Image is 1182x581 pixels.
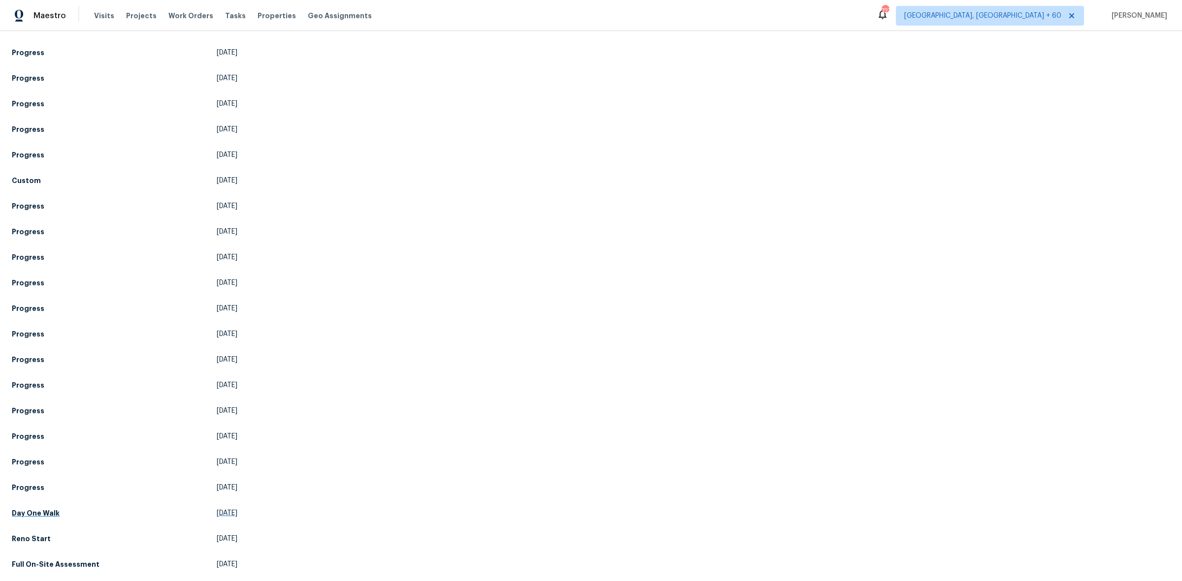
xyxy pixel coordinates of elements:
[12,380,44,390] h5: Progress
[217,483,237,492] span: [DATE]
[217,508,237,518] span: [DATE]
[217,124,237,134] span: [DATE]
[12,121,237,138] a: Progress[DATE]
[12,530,237,548] a: Reno Start[DATE]
[12,559,99,569] h5: Full On-Site Assessment
[217,252,237,262] span: [DATE]
[217,99,237,109] span: [DATE]
[126,11,157,21] span: Projects
[217,406,237,416] span: [DATE]
[12,69,237,87] a: Progress[DATE]
[12,304,44,313] h5: Progress
[12,197,237,215] a: Progress[DATE]
[12,457,44,467] h5: Progress
[12,453,237,471] a: Progress[DATE]
[12,355,44,365] h5: Progress
[12,248,237,266] a: Progress[DATE]
[904,11,1061,21] span: [GEOGRAPHIC_DATA], [GEOGRAPHIC_DATA] + 60
[12,329,44,339] h5: Progress
[12,278,44,288] h5: Progress
[217,457,237,467] span: [DATE]
[168,11,213,21] span: Work Orders
[94,11,114,21] span: Visits
[12,479,237,496] a: Progress[DATE]
[12,376,237,394] a: Progress[DATE]
[217,48,237,58] span: [DATE]
[12,402,237,420] a: Progress[DATE]
[217,304,237,313] span: [DATE]
[12,483,44,492] h5: Progress
[217,355,237,365] span: [DATE]
[12,555,237,573] a: Full On-Site Assessment[DATE]
[12,223,237,241] a: Progress[DATE]
[12,176,41,185] h5: Custom
[12,428,237,445] a: Progress[DATE]
[12,325,237,343] a: Progress[DATE]
[258,11,296,21] span: Properties
[12,508,60,518] h5: Day One Walk
[308,11,372,21] span: Geo Assignments
[217,431,237,441] span: [DATE]
[217,380,237,390] span: [DATE]
[217,534,237,544] span: [DATE]
[12,48,44,58] h5: Progress
[12,95,237,113] a: Progress[DATE]
[12,44,237,61] a: Progress[DATE]
[12,504,237,522] a: Day One Walk[DATE]
[217,559,237,569] span: [DATE]
[217,201,237,211] span: [DATE]
[217,278,237,288] span: [DATE]
[882,6,888,16] div: 727
[12,146,237,164] a: Progress[DATE]
[12,150,44,160] h5: Progress
[12,351,237,368] a: Progress[DATE]
[12,124,44,134] h5: Progress
[12,406,44,416] h5: Progress
[12,300,237,317] a: Progress[DATE]
[12,534,51,544] h5: Reno Start
[12,252,44,262] h5: Progress
[217,73,237,83] span: [DATE]
[225,12,246,19] span: Tasks
[12,274,237,292] a: Progress[DATE]
[12,227,44,237] h5: Progress
[217,227,237,237] span: [DATE]
[217,150,237,160] span: [DATE]
[12,431,44,441] h5: Progress
[12,172,237,189] a: Custom[DATE]
[217,176,237,185] span: [DATE]
[12,201,44,211] h5: Progress
[33,11,66,21] span: Maestro
[217,329,237,339] span: [DATE]
[1108,11,1167,21] span: [PERSON_NAME]
[12,99,44,109] h5: Progress
[12,73,44,83] h5: Progress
